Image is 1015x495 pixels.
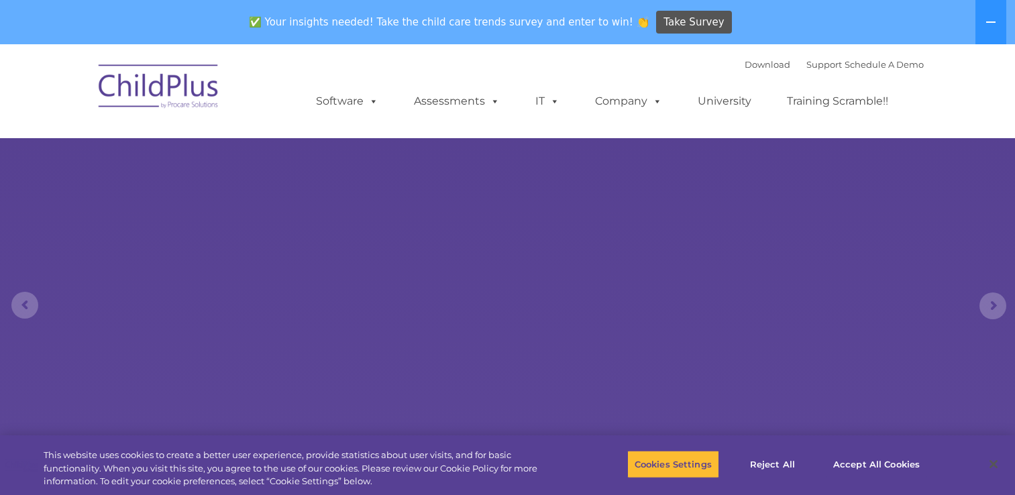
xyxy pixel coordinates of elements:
button: Accept All Cookies [826,450,927,478]
div: This website uses cookies to create a better user experience, provide statistics about user visit... [44,449,558,488]
button: Cookies Settings [627,450,719,478]
span: ✅ Your insights needed! Take the child care trends survey and enter to win! 👏 [244,9,654,35]
span: Take Survey [663,11,724,34]
a: Company [582,88,676,115]
a: IT [522,88,573,115]
a: Support [806,59,842,70]
button: Close [979,449,1008,479]
a: Take Survey [656,11,732,34]
a: Download [745,59,790,70]
a: Software [303,88,392,115]
a: University [684,88,765,115]
button: Reject All [731,450,814,478]
font: | [745,59,924,70]
a: Training Scramble!! [773,88,902,115]
a: Schedule A Demo [845,59,924,70]
img: ChildPlus by Procare Solutions [92,55,226,122]
a: Assessments [400,88,513,115]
